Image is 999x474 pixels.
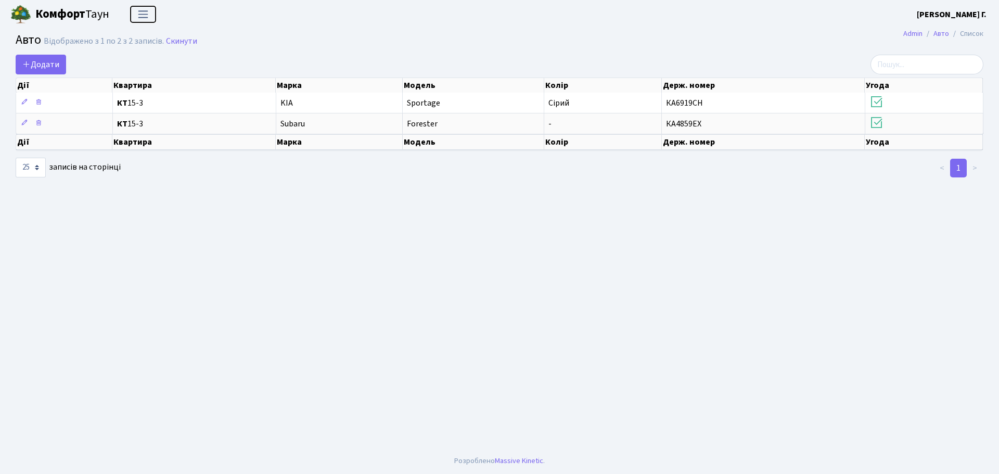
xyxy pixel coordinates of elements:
button: Переключити навігацію [130,6,156,23]
th: Марка [276,78,402,93]
b: [PERSON_NAME] Г. [917,9,987,20]
a: Скинути [166,36,197,46]
input: Пошук... [870,55,983,74]
th: Колір [544,78,662,93]
th: Держ. номер [662,134,865,150]
div: Розроблено . [454,455,545,467]
th: Модель [403,78,544,93]
th: Угода [865,78,983,93]
b: КТ [117,97,127,109]
li: Список [949,28,983,40]
span: КА6919СН [666,97,703,109]
span: Forester [407,118,438,130]
span: Додати [22,59,59,70]
span: - [548,118,552,130]
select: записів на сторінці [16,158,46,177]
label: записів на сторінці [16,158,121,177]
th: Колір [544,134,662,150]
a: Додати [16,55,66,74]
th: Квартира [112,78,276,93]
a: [PERSON_NAME] Г. [917,8,987,21]
span: КА4859ЕХ [666,118,701,130]
span: 15-3 [117,99,272,107]
th: Угода [865,134,983,150]
span: 15-3 [117,120,272,128]
b: Комфорт [35,6,85,22]
div: Відображено з 1 по 2 з 2 записів. [44,36,164,46]
span: Sportage [407,97,440,109]
span: Авто [16,31,41,49]
th: Марка [276,134,402,150]
nav: breadcrumb [888,23,999,45]
img: logo.png [10,4,31,25]
b: КТ [117,118,127,130]
span: KIA [280,97,293,109]
th: Дії [16,78,112,93]
span: Сірий [548,97,569,109]
th: Дії [16,134,112,150]
a: Massive Kinetic [495,455,543,466]
th: Держ. номер [662,78,865,93]
span: Subaru [280,118,305,130]
a: Авто [933,28,949,39]
th: Модель [403,134,544,150]
th: Квартира [112,134,276,150]
a: Admin [903,28,923,39]
a: 1 [950,159,967,177]
span: Таун [35,6,109,23]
